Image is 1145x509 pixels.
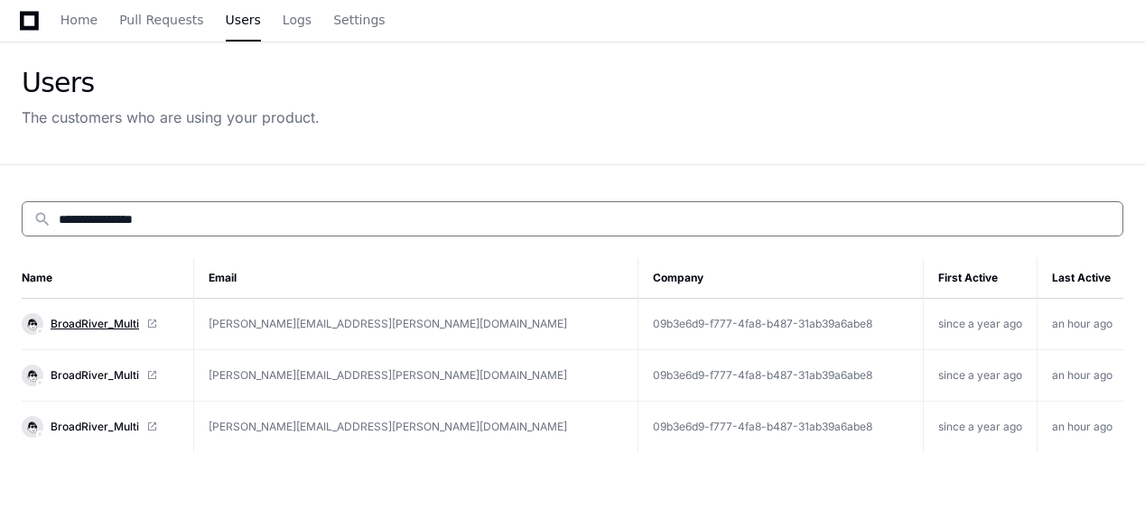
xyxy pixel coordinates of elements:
th: Email [194,258,638,299]
img: 6.svg [23,315,41,332]
td: since a year ago [924,402,1038,453]
td: [PERSON_NAME][EMAIL_ADDRESS][PERSON_NAME][DOMAIN_NAME] [194,402,638,453]
span: Home [61,14,98,25]
span: Pull Requests [119,14,203,25]
div: The customers who are using your product. [22,106,320,128]
th: Company [638,258,924,299]
td: an hour ago [1037,299,1123,350]
td: 09b3e6d9-f777-4fa8-b487-31ab39a6abe8 [638,299,924,350]
a: BroadRiver_Multi [22,313,179,335]
span: BroadRiver_Multi [51,420,139,434]
td: an hour ago [1037,350,1123,402]
th: Last Active [1037,258,1123,299]
td: an hour ago [1037,402,1123,453]
td: [PERSON_NAME][EMAIL_ADDRESS][PERSON_NAME][DOMAIN_NAME] [194,299,638,350]
span: Settings [333,14,385,25]
td: since a year ago [924,350,1038,402]
div: Users [22,67,320,99]
span: Users [226,14,261,25]
a: BroadRiver_Multi [22,416,179,438]
span: BroadRiver_Multi [51,317,139,331]
a: BroadRiver_Multi [22,365,179,386]
td: [PERSON_NAME][EMAIL_ADDRESS][PERSON_NAME][DOMAIN_NAME] [194,350,638,402]
th: First Active [924,258,1038,299]
mat-icon: search [33,210,51,228]
img: 6.svg [23,418,41,435]
span: Logs [283,14,312,25]
td: 09b3e6d9-f777-4fa8-b487-31ab39a6abe8 [638,350,924,402]
th: Name [22,258,194,299]
span: BroadRiver_Multi [51,368,139,383]
td: 09b3e6d9-f777-4fa8-b487-31ab39a6abe8 [638,402,924,453]
img: 6.svg [23,366,41,384]
td: since a year ago [924,299,1038,350]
